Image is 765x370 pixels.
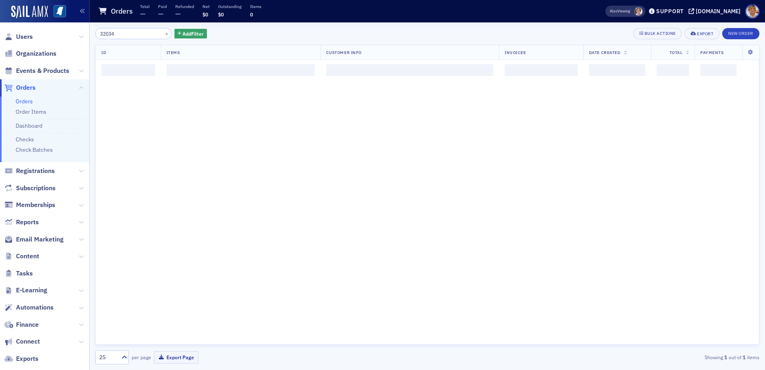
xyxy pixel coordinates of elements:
[132,354,151,361] label: per page
[697,32,713,36] div: Export
[99,353,117,362] div: 25
[16,320,39,329] span: Finance
[16,184,56,193] span: Subscriptions
[16,354,38,363] span: Exports
[16,49,56,58] span: Organizations
[182,30,204,37] span: Add Filter
[175,9,181,18] span: —
[505,50,526,55] span: Invoicee
[175,4,194,9] p: Refunded
[722,29,759,36] a: New Order
[101,64,155,76] span: ‌
[158,4,167,9] p: Paid
[202,4,210,9] p: Net
[111,6,133,16] h1: Orders
[689,8,743,14] button: [DOMAIN_NAME]
[4,83,36,92] a: Orders
[218,4,242,9] p: Outstanding
[741,354,747,361] strong: 1
[158,9,164,18] span: —
[610,8,617,14] div: Also
[16,218,39,227] span: Reports
[656,8,684,15] div: Support
[101,50,106,55] span: ID
[326,50,362,55] span: Customer Info
[745,4,759,18] span: Profile
[174,29,207,39] button: AddFilter
[589,50,620,55] span: Date Created
[669,50,683,55] span: Total
[16,32,33,41] span: Users
[250,11,253,18] span: 0
[326,64,493,76] span: ‌
[634,7,643,16] span: Lydia Carlisle
[4,49,56,58] a: Organizations
[544,354,759,361] div: Showing out of items
[16,98,33,105] a: Orders
[4,252,39,261] a: Content
[4,286,47,295] a: E-Learning
[16,122,42,129] a: Dashboard
[140,4,150,9] p: Total
[48,5,66,19] a: View Homepage
[16,136,34,143] a: Checks
[16,235,64,244] span: Email Marketing
[163,30,170,37] button: ×
[16,269,33,278] span: Tasks
[4,32,33,41] a: Users
[4,303,54,312] a: Automations
[11,6,48,18] img: SailAMX
[16,286,47,295] span: E-Learning
[700,64,737,76] span: ‌
[16,108,46,115] a: Order Items
[16,303,54,312] span: Automations
[589,64,645,76] span: ‌
[95,28,172,39] input: Search…
[657,64,689,76] span: ‌
[16,66,69,75] span: Events & Products
[16,83,36,92] span: Orders
[4,66,69,75] a: Events & Products
[700,50,723,55] span: Payments
[696,8,741,15] div: [DOMAIN_NAME]
[685,28,719,39] button: Export
[4,218,39,227] a: Reports
[16,201,55,209] span: Memberships
[154,351,198,364] button: Export Page
[645,31,676,36] div: Bulk Actions
[4,269,33,278] a: Tasks
[166,64,315,76] span: ‌
[4,167,55,175] a: Registrations
[218,11,224,18] span: $0
[16,167,55,175] span: Registrations
[722,28,759,39] button: New Order
[610,8,630,14] span: Viewing
[4,235,64,244] a: Email Marketing
[140,9,146,18] span: —
[4,184,56,193] a: Subscriptions
[16,252,39,261] span: Content
[4,354,38,363] a: Exports
[633,28,682,39] button: Bulk Actions
[54,5,66,18] img: SailAMX
[4,320,39,329] a: Finance
[166,50,180,55] span: Items
[723,354,729,361] strong: 1
[16,337,40,346] span: Connect
[16,146,53,153] a: Check Batches
[4,201,55,209] a: Memberships
[250,4,261,9] p: Items
[202,11,208,18] span: $0
[4,337,40,346] a: Connect
[505,64,578,76] span: ‌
